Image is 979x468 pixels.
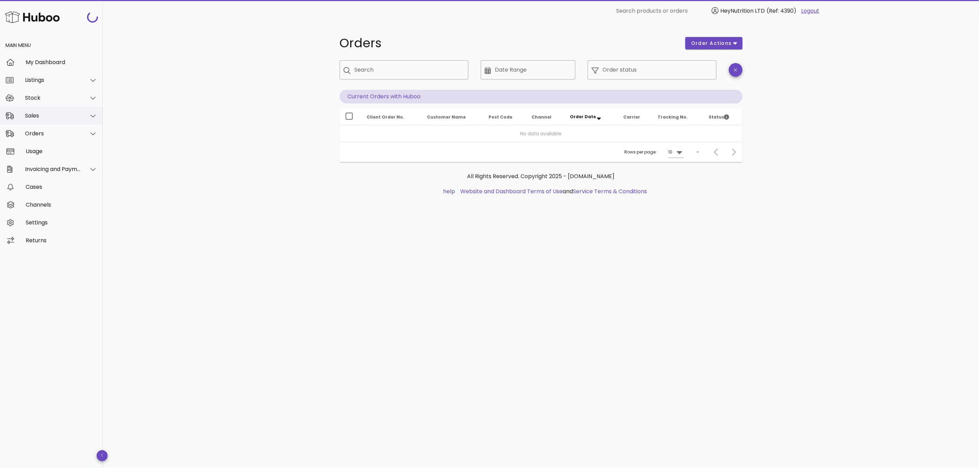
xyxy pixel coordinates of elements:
div: – [697,149,699,155]
div: Listings [25,77,81,83]
span: Tracking No. [658,114,688,120]
span: Post Code [489,114,512,120]
p: All Rights Reserved. Copyright 2025 - [DOMAIN_NAME] [345,172,737,181]
a: Website and Dashboard Terms of Use [460,187,563,195]
a: help [443,187,455,195]
div: Channels [26,201,97,208]
button: order actions [685,37,742,49]
div: Settings [26,219,97,226]
div: Invoicing and Payments [25,166,81,172]
span: Carrier [623,114,640,120]
p: Current Orders with Huboo [340,90,743,103]
div: 10 [669,149,673,155]
th: Channel [526,109,564,125]
th: Client Order No. [362,109,422,125]
th: Order Date: Sorted descending. Activate to remove sorting. [564,109,618,125]
span: order actions [691,40,732,47]
td: No data available [340,125,743,142]
span: Customer Name [427,114,466,120]
span: Channel [531,114,551,120]
th: Post Code [483,109,526,125]
div: Sales [25,112,81,119]
th: Carrier [618,109,652,125]
span: (Ref: 4390) [767,7,796,15]
th: Customer Name [422,109,484,125]
div: Returns [26,237,97,244]
div: Cases [26,184,97,190]
span: HeyNutrition LTD [720,7,765,15]
li: and [458,187,647,196]
div: 10Rows per page: [669,147,684,158]
span: Client Order No. [367,114,405,120]
th: Status [703,109,742,125]
a: Service Terms & Conditions [573,187,647,195]
div: Usage [26,148,97,155]
div: Rows per page: [625,142,684,162]
div: Stock [25,95,81,101]
div: Orders [25,130,81,137]
span: Status [709,114,729,120]
a: Logout [801,7,819,15]
h1: Orders [340,37,677,49]
img: Huboo Logo [5,10,60,24]
th: Tracking No. [652,109,703,125]
div: My Dashboard [26,59,97,65]
span: Order Date [570,114,596,120]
